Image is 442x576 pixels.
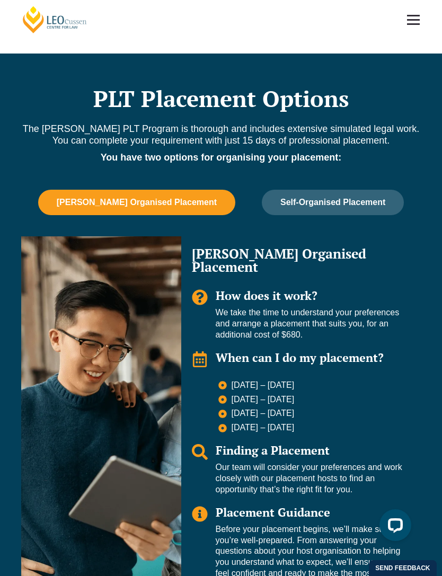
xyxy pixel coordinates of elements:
[216,462,410,495] p: Our team will consider your preferences and work closely with our placement hosts to find an oppo...
[16,123,426,146] p: The [PERSON_NAME] PLT Program is thorough and includes extensive simulated legal work. You can co...
[229,408,295,419] span: [DATE] – [DATE]
[216,504,330,520] span: Placement Guidance
[16,85,426,112] h2: PLT Placement Options
[101,152,342,163] strong: You have two options for organising your placement:
[371,505,416,550] iframe: LiveChat chat widget
[192,247,410,273] h2: [PERSON_NAME] Organised Placement
[280,198,385,207] span: Self-Organised Placement
[216,350,384,365] span: When can I do my placement?
[216,442,330,458] span: Finding a Placement
[216,288,317,303] span: How does it work?
[57,198,217,207] span: [PERSON_NAME] Organised Placement
[229,422,295,433] span: [DATE] – [DATE]
[21,5,89,34] a: [PERSON_NAME] Centre for Law
[229,394,295,405] span: [DATE] – [DATE]
[229,380,295,391] span: [DATE] – [DATE]
[216,307,410,340] p: We take the time to understand your preferences and arrange a placement that suits you, for an ad...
